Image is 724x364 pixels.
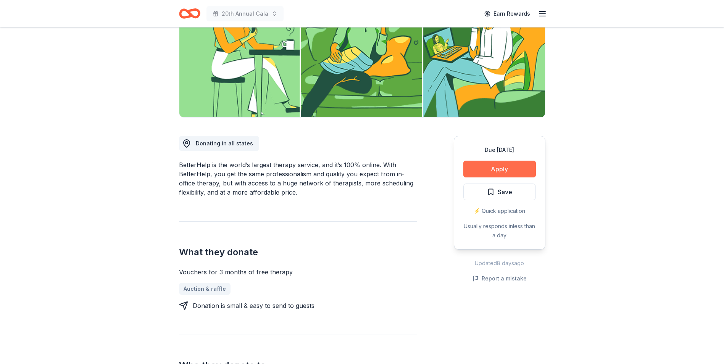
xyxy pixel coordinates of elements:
[472,274,527,283] button: Report a mistake
[480,7,535,21] a: Earn Rewards
[179,5,200,23] a: Home
[463,184,536,200] button: Save
[463,222,536,240] div: Usually responds in less than a day
[463,145,536,155] div: Due [DATE]
[179,283,231,295] a: Auction & raffle
[463,206,536,216] div: ⚡️ Quick application
[454,259,545,268] div: Updated 8 days ago
[196,140,253,147] span: Donating in all states
[498,187,512,197] span: Save
[179,267,417,277] div: Vouchers for 3 months of free therapy
[206,6,284,21] button: 20th Annual Gala
[222,9,268,18] span: 20th Annual Gala
[193,301,314,310] div: Donation is small & easy to send to guests
[463,161,536,177] button: Apply
[179,246,417,258] h2: What they donate
[179,160,417,197] div: BetterHelp is the world’s largest therapy service, and it’s 100% online. With BetterHelp, you get...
